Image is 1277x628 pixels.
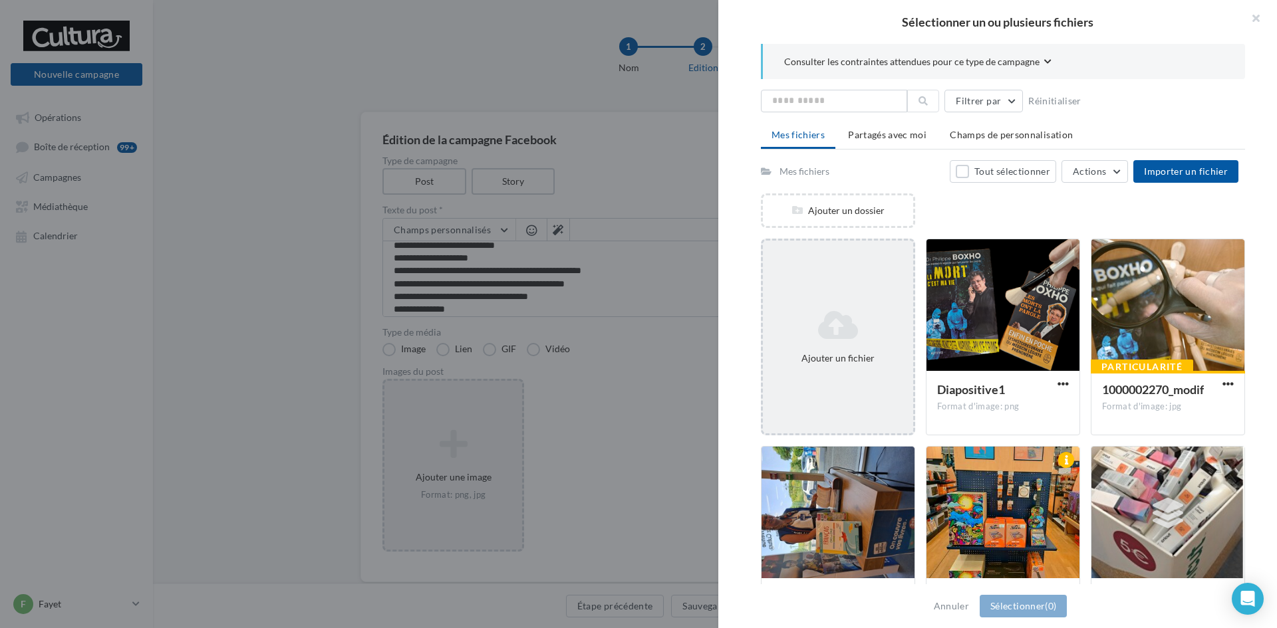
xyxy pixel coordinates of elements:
[1144,165,1228,177] span: Importer un fichier
[937,401,1069,413] div: Format d'image: png
[1102,401,1234,413] div: Format d'image: jpg
[848,129,926,140] span: Partagés avec moi
[763,204,913,217] div: Ajouter un dossier
[1073,165,1106,177] span: Actions
[944,90,1023,112] button: Filtrer par
[780,165,829,178] div: Mes fichiers
[950,160,1056,183] button: Tout sélectionner
[928,598,974,614] button: Annuler
[1091,360,1193,374] div: Particularité
[950,129,1073,140] span: Champs de personnalisation
[1023,93,1087,109] button: Réinitialiser
[1133,160,1238,183] button: Importer un fichier
[937,382,1005,397] span: Diapositive1
[1062,160,1128,183] button: Actions
[768,352,908,365] div: Ajouter un fichier
[784,55,1040,68] span: Consulter les contraintes attendues pour ce type de campagne
[772,129,825,140] span: Mes fichiers
[1045,600,1056,611] span: (0)
[740,16,1256,28] h2: Sélectionner un ou plusieurs fichiers
[784,54,1052,71] button: Consulter les contraintes attendues pour ce type de campagne
[1102,382,1204,397] span: 1000002270_modif
[980,595,1067,617] button: Sélectionner(0)
[1232,583,1264,615] div: Open Intercom Messenger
